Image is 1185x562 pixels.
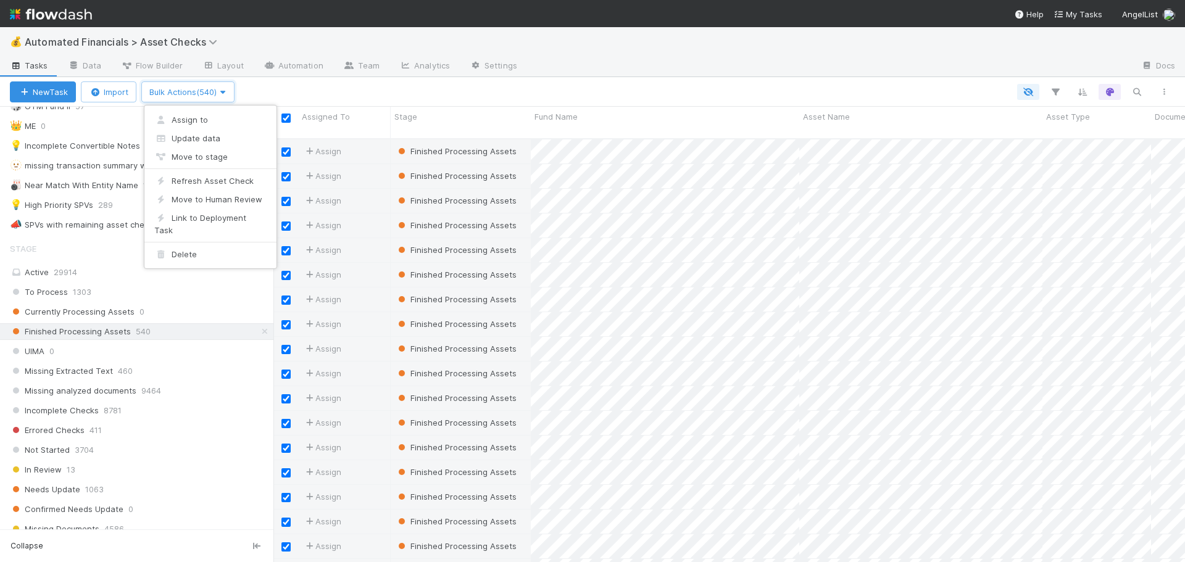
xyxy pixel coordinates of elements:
[144,110,276,129] div: Assign to
[144,245,276,263] div: Delete
[144,147,276,166] div: Move to stage
[144,190,276,209] div: Move to Human Review
[144,171,276,190] div: Refresh Asset Check
[144,209,276,239] div: Link to Deployment Task
[144,129,276,147] div: Update data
